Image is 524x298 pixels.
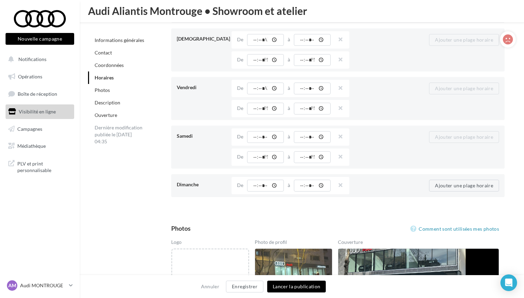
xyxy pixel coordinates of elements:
div: Dimanche [177,178,226,191]
button: Ajouter une plage horaire [429,180,499,191]
label: De [237,57,243,62]
label: De [237,154,243,159]
a: Visibilité en ligne [4,104,76,119]
a: AM Audi MONTROUGE [6,279,74,292]
span: Opérations [18,74,42,79]
div: Vendredi [177,81,226,94]
label: à [288,134,290,139]
label: De [237,37,243,42]
label: à [288,106,290,111]
button: Ajouter une plage horaire [429,34,499,46]
a: Horaires [95,75,114,80]
div: Logo [171,239,249,248]
span: AM [8,282,16,289]
div: Dernière modification publiée le [DATE] 04:35 [88,121,150,148]
span: Campagnes [17,126,42,131]
div: Open Intercom Messenger [500,274,517,291]
button: Ajouter une plage horaire [429,131,499,143]
label: à [288,154,290,159]
div: Samedi [177,130,226,142]
a: Informations générales [95,37,144,43]
span: Notifications [18,56,46,62]
a: Ouverture [95,112,117,118]
p: Audi MONTROUGE [20,282,66,289]
a: Photos [95,87,110,93]
a: Opérations [4,69,76,84]
button: Enregistrer [226,281,263,292]
a: PLV et print personnalisable [4,156,76,177]
a: Boîte de réception [4,86,76,101]
button: Notifications [4,52,73,67]
a: Description [95,100,120,105]
label: à [288,57,290,62]
div: Photo de profil [255,239,332,248]
div: Couverture [338,239,499,248]
span: Médiathèque [17,143,46,149]
label: De [237,134,243,139]
span: Boîte de réception [18,91,57,97]
button: Ajouter une plage horaire [429,83,499,94]
button: Lancer la publication [267,281,326,292]
label: à [288,86,290,91]
a: Campagnes [4,122,76,136]
a: Comment sont utilisées mes photos [410,225,499,233]
a: Coordonnées [95,62,124,68]
label: De [237,183,243,188]
label: à [288,183,290,188]
span: Audi Aliantis Montrouge • Showroom et atelier [88,6,307,16]
label: à [288,37,290,42]
a: Contact [95,50,112,56]
div: Photos [171,225,191,231]
button: Annuler [198,282,222,291]
a: Médiathèque [4,139,76,153]
span: PLV et print personnalisable [17,159,71,174]
label: De [237,106,243,111]
span: Visibilité en ligne [19,109,56,114]
div: [DEMOGRAPHIC_DATA] [177,33,226,45]
button: Nouvelle campagne [6,33,74,45]
label: De [237,86,243,91]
